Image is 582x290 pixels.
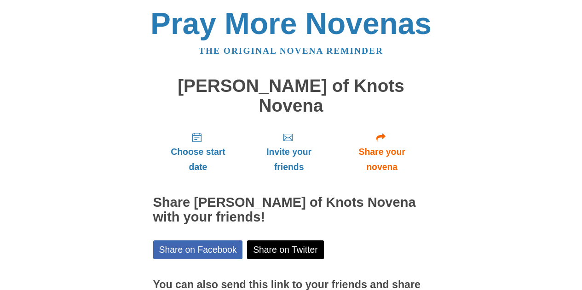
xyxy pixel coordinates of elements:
[247,240,324,259] a: Share on Twitter
[252,144,325,175] span: Invite your friends
[344,144,420,175] span: Share your novena
[243,125,334,179] a: Invite your friends
[153,195,429,225] h2: Share [PERSON_NAME] of Knots Novena with your friends!
[153,240,243,259] a: Share on Facebook
[153,125,243,179] a: Choose start date
[153,76,429,115] h1: [PERSON_NAME] of Knots Novena
[199,46,383,56] a: The original novena reminder
[335,125,429,179] a: Share your novena
[150,6,432,40] a: Pray More Novenas
[162,144,234,175] span: Choose start date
